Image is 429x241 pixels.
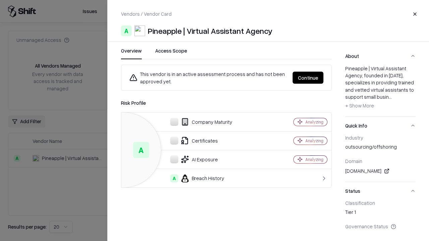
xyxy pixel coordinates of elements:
span: ... [389,94,392,100]
div: outsourcing/offshoring [345,143,416,153]
div: Certificates [127,137,270,145]
div: Quick Info [345,135,416,182]
div: Governance Status [345,223,416,229]
div: Domain [345,158,416,164]
div: Analyzing [305,157,323,162]
div: Industry [345,135,416,141]
span: + Show More [345,102,374,108]
button: Continue [293,72,323,84]
div: Analyzing [305,119,323,125]
div: Breach History [127,174,270,182]
p: Vendors / Vendor Card [121,10,172,17]
button: Quick Info [345,117,416,135]
div: A [121,25,132,36]
button: Overview [121,47,142,59]
button: Access Scope [155,47,187,59]
div: Company Maturity [127,118,270,126]
div: About [345,65,416,116]
div: This vendor is in an active assessment process and has not been approved yet. [129,70,287,85]
div: Pineapple | Virtual Assistant Agency [148,25,272,36]
img: Pineapple | Virtual Assistant Agency [134,25,145,36]
div: Tier 1 [345,209,416,218]
div: A [170,174,178,182]
div: Analyzing [305,138,323,144]
div: A [133,142,149,158]
div: Pineapple | Virtual Assistant Agency, founded in [DATE], specializes in providing trained and vet... [345,65,416,111]
button: Status [345,182,416,200]
div: AI Exposure [127,155,270,163]
div: Risk Profile [121,99,332,107]
div: Classification [345,200,416,206]
button: + Show More [345,100,374,111]
button: About [345,47,416,65]
div: [DOMAIN_NAME] [345,167,416,175]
